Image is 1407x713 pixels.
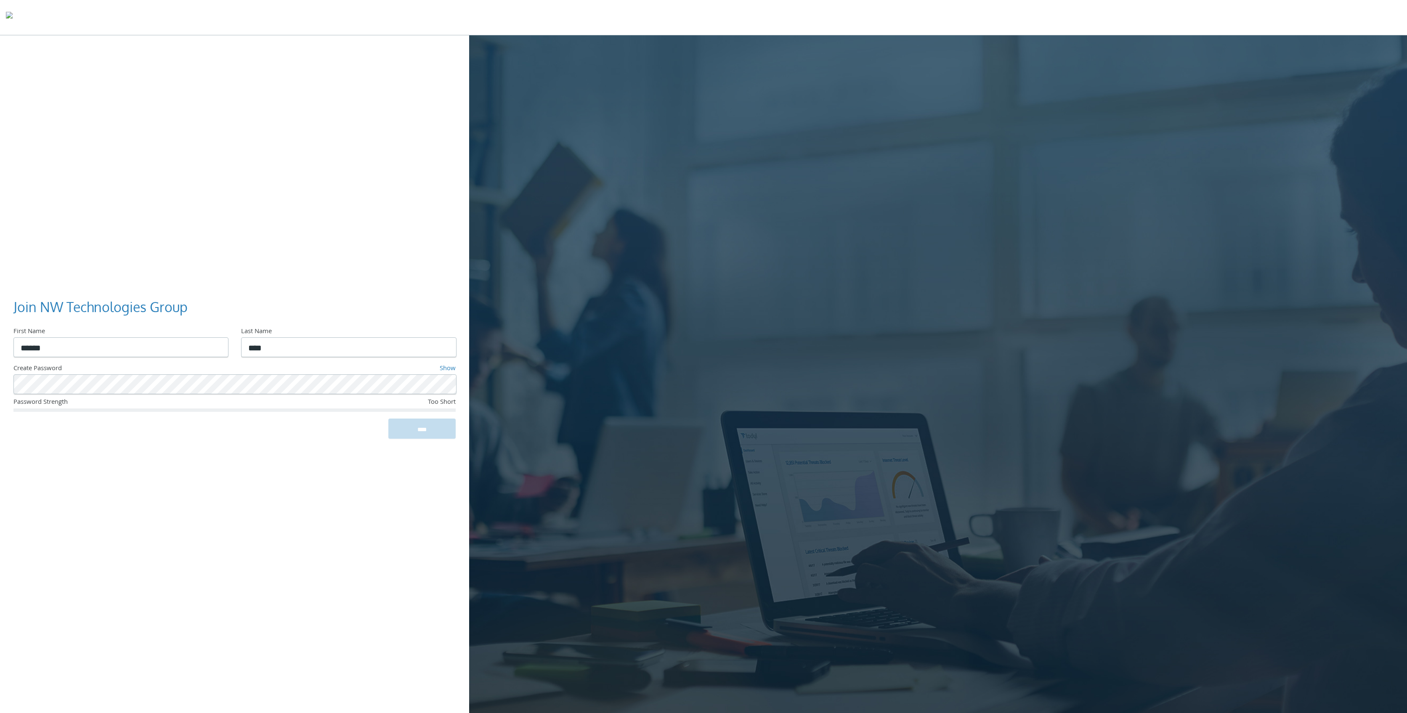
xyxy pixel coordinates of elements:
div: Too Short [308,398,455,408]
div: Create Password [13,364,301,375]
div: Last Name [241,327,455,338]
a: Show [440,363,456,374]
h3: Join NW Technologies Group [13,298,449,317]
div: Password Strength [13,398,308,408]
img: todyl-logo-dark.svg [6,9,13,26]
div: First Name [13,327,228,338]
